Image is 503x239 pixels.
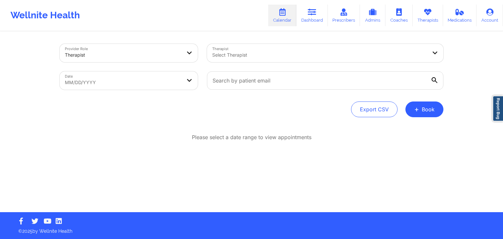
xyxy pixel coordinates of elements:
a: Prescribers [328,5,360,26]
a: Medications [443,5,477,26]
input: Search by patient email [207,71,443,90]
a: Admins [360,5,385,26]
p: © 2025 by Wellnite Health [14,223,489,234]
a: Coaches [385,5,413,26]
div: Therapist [65,48,181,62]
a: Therapists [413,5,443,26]
a: Dashboard [296,5,328,26]
a: Report Bug [493,96,503,121]
button: Export CSV [351,101,398,117]
a: Account [476,5,503,26]
p: Please select a date range to view appointments [192,134,311,141]
span: + [414,107,419,111]
button: +Book [405,101,443,117]
a: Calendar [268,5,296,26]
